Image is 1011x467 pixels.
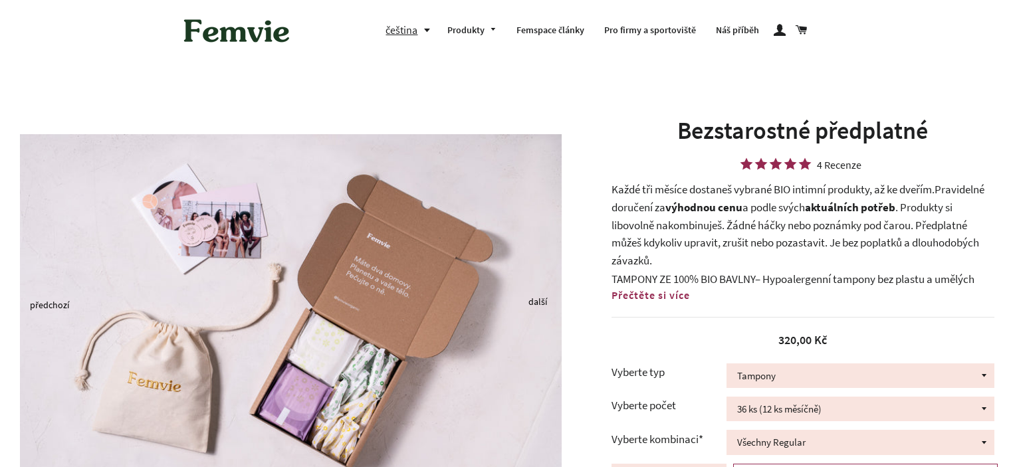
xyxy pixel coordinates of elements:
[30,305,37,308] button: Previous
[612,397,727,415] label: Vyberte počet
[612,288,690,302] span: Přečtěte si více
[506,13,594,48] a: Femspace články
[386,21,437,39] button: čeština
[594,13,706,48] a: Pro firmy a sportoviště
[528,302,535,305] button: Next
[742,200,805,215] span: a podle svých
[665,200,742,215] b: výhodnou cenu
[612,272,985,322] span: – Hypoalergenní tampony bez plastu a umělých barviv, vyrobeny pouze z čisté bavlny. Díky 2 veliko...
[612,272,755,286] span: TAMPONY ZE 100% BIO BAVLNY
[895,200,898,215] span: .
[612,114,994,147] h1: Bezstarostné předplatné
[706,13,769,48] a: Náš příběh
[778,332,827,347] span: 320,00 Kč
[612,182,984,215] span: Pravidelné doručení za
[437,13,506,48] a: Produkty
[177,10,296,51] img: Femvie
[817,160,861,169] div: 4 Recenze
[612,181,994,269] p: Každé tři měsíce dostaneš vybrané BIO intimní produkty, až ke dveřím. Produkty si libovolně nakom...
[612,430,727,448] label: Vyberte kombinaci*
[805,200,895,215] b: aktuálních potřeb
[612,363,727,381] label: Vyberte typ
